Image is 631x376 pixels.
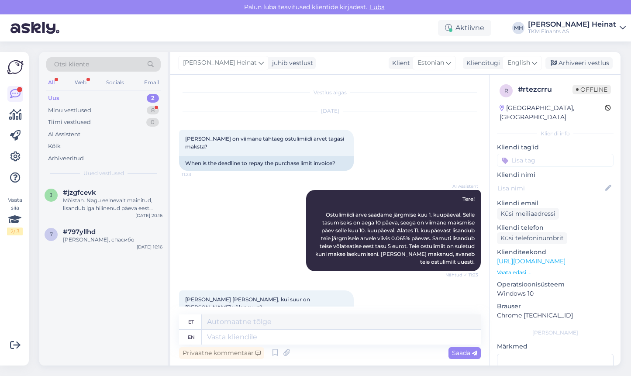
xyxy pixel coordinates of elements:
p: Kliendi tag'id [497,143,614,152]
div: [DATE] 16:16 [137,244,162,250]
div: Klienditugi [463,59,500,68]
p: Kliendi nimi [497,170,614,179]
div: 8 [147,106,159,115]
p: Chrome [TECHNICAL_ID] [497,311,614,320]
span: r [504,87,508,94]
div: [DATE] [179,107,481,115]
div: TKM Finants AS [528,28,616,35]
div: # rtezcrru [518,84,572,95]
div: Vestlus algas [179,89,481,97]
span: AI Assistent [445,183,478,190]
div: Privaatne kommentaar [179,347,264,359]
span: 7 [50,231,53,238]
div: Socials [104,77,126,88]
span: Otsi kliente [54,60,89,69]
span: j [50,192,52,198]
span: Uued vestlused [83,169,124,177]
span: Nähtud ✓ 11:23 [445,272,478,278]
div: AI Assistent [48,130,80,139]
span: Offline [572,85,611,94]
div: Küsi telefoninumbrit [497,232,567,244]
input: Lisa tag [497,154,614,167]
span: 11:23 [182,171,214,178]
span: [PERSON_NAME] [PERSON_NAME], kui suur on [PERSON_NAME] võlgnevus? [185,296,311,310]
p: Vaata edasi ... [497,269,614,276]
div: All [46,77,56,88]
div: Mõistan. Nagu eelnevalt mainitud, lisandub iga hilinenud päeva eest 0.065% viivistasu, mis kuvata... [63,197,162,212]
div: [PERSON_NAME] Heinat [528,21,616,28]
p: Operatsioonisüsteem [497,280,614,289]
div: Tiimi vestlused [48,118,91,127]
p: Windows 10 [497,289,614,298]
input: Lisa nimi [497,183,603,193]
div: en [188,330,195,345]
div: Arhiveeri vestlus [545,57,613,69]
div: Vaata siia [7,196,23,235]
div: et [188,314,194,329]
div: Minu vestlused [48,106,91,115]
div: Uus [48,94,59,103]
span: Saada [452,349,477,357]
div: Kõik [48,142,61,151]
div: juhib vestlust [269,59,313,68]
div: 2 [147,94,159,103]
div: [PERSON_NAME] [497,329,614,337]
div: 0 [146,118,159,127]
span: [PERSON_NAME] on viimane tähtaeg ostulimiidi arvet tagasi maksta? [185,135,345,150]
div: Kliendi info [497,130,614,138]
span: #797yllhd [63,228,96,236]
img: Askly Logo [7,59,24,76]
span: [PERSON_NAME] Heinat [183,58,257,68]
p: Brauser [497,302,614,311]
div: MH [512,22,524,34]
span: Estonian [417,58,444,68]
p: Klienditeekond [497,248,614,257]
span: English [507,58,530,68]
div: Web [73,77,88,88]
div: [PERSON_NAME], спасибо [63,236,162,244]
div: Email [142,77,161,88]
span: #jzgfcevk [63,189,96,197]
div: Küsi meiliaadressi [497,208,559,220]
a: [URL][DOMAIN_NAME] [497,257,565,265]
div: [GEOGRAPHIC_DATA], [GEOGRAPHIC_DATA] [500,103,605,122]
div: Arhiveeritud [48,154,84,163]
p: Kliendi telefon [497,223,614,232]
p: Märkmed [497,342,614,351]
div: [DATE] 20:16 [135,212,162,219]
div: Klient [389,59,410,68]
div: 2 / 3 [7,228,23,235]
span: Tere! Ostulimiidi arve saadame järgmise kuu 1. kuupäeval. Selle tasumiseks on aega 10 päeva, seeg... [315,196,476,265]
div: Aktiivne [438,20,491,36]
span: Luba [367,3,387,11]
p: Kliendi email [497,199,614,208]
div: When is the deadline to repay the purchase limit invoice? [179,156,354,171]
a: [PERSON_NAME] HeinatTKM Finants AS [528,21,626,35]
